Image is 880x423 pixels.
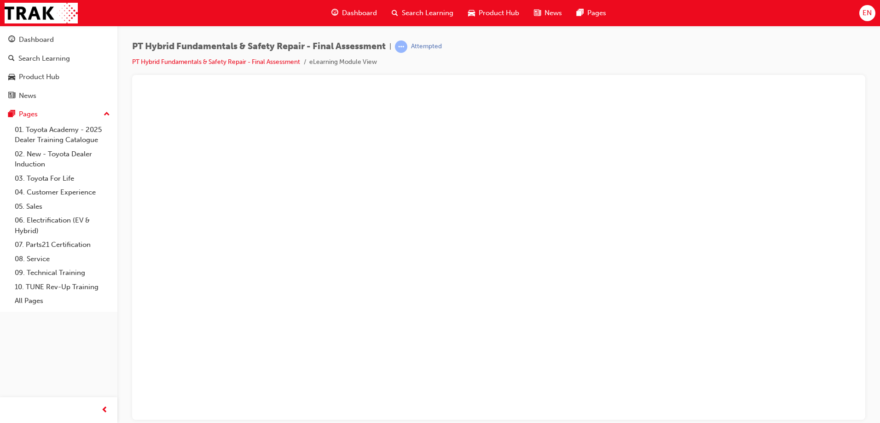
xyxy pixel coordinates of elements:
a: Dashboard [4,31,114,48]
a: 09. Technical Training [11,266,114,280]
div: Pages [19,109,38,120]
span: news-icon [534,7,541,19]
a: All Pages [11,294,114,308]
span: News [544,8,562,18]
a: 03. Toyota For Life [11,171,114,186]
a: 08. Service [11,252,114,266]
span: up-icon [104,109,110,120]
a: pages-iconPages [569,4,614,23]
button: DashboardSearch LearningProduct HubNews [4,29,114,106]
span: pages-icon [8,110,15,119]
div: News [19,91,36,101]
div: Dashboard [19,34,54,45]
li: eLearning Module View [309,57,377,68]
span: search-icon [392,7,398,19]
a: 06. Electrification (EV & Hybrid) [11,213,114,238]
div: Search Learning [18,53,70,64]
span: news-icon [8,92,15,100]
a: News [4,87,114,104]
a: Search Learning [4,50,114,67]
button: EN [859,5,875,21]
span: prev-icon [101,405,108,416]
span: learningRecordVerb_ATTEMPT-icon [395,40,407,53]
span: guage-icon [331,7,338,19]
div: Product Hub [19,72,59,82]
span: pages-icon [577,7,584,19]
a: 07. Parts21 Certification [11,238,114,252]
span: car-icon [468,7,475,19]
span: Search Learning [402,8,453,18]
img: Trak [5,3,78,23]
a: search-iconSearch Learning [384,4,461,23]
span: | [389,41,391,52]
button: Pages [4,106,114,123]
a: 10. TUNE Rev-Up Training [11,280,114,294]
span: Product Hub [479,8,519,18]
a: guage-iconDashboard [324,4,384,23]
span: Pages [587,8,606,18]
a: PT Hybrid Fundamentals & Safety Repair - Final Assessment [132,58,300,66]
span: guage-icon [8,36,15,44]
span: search-icon [8,55,15,63]
a: news-iconNews [527,4,569,23]
div: Attempted [411,42,442,51]
span: Dashboard [342,8,377,18]
span: PT Hybrid Fundamentals & Safety Repair - Final Assessment [132,41,386,52]
a: 02. New - Toyota Dealer Induction [11,147,114,171]
span: EN [863,8,872,18]
a: 04. Customer Experience [11,185,114,200]
a: Product Hub [4,69,114,86]
span: car-icon [8,73,15,81]
a: car-iconProduct Hub [461,4,527,23]
a: 01. Toyota Academy - 2025 Dealer Training Catalogue [11,123,114,147]
a: 05. Sales [11,200,114,214]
